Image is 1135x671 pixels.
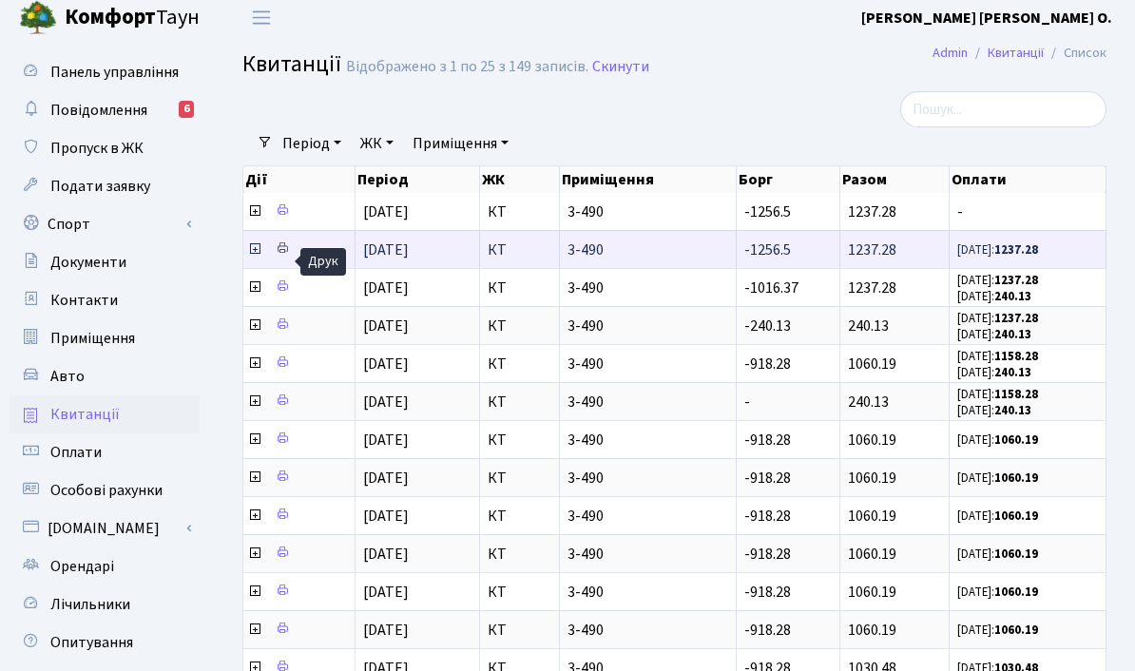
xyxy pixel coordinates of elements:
span: 1060.19 [848,354,896,374]
span: 1060.19 [848,582,896,603]
span: КТ [488,356,551,372]
a: Лічильники [10,585,200,623]
span: 1060.19 [848,620,896,641]
span: -240.13 [744,316,791,336]
span: 3-490 [567,623,728,638]
span: -1016.37 [744,278,798,298]
b: 240.13 [994,288,1031,305]
span: -918.28 [744,620,791,641]
span: 1060.19 [848,506,896,527]
span: КТ [488,546,551,562]
a: ЖК [353,127,401,160]
span: 3-490 [567,394,728,410]
button: Переключити навігацію [238,2,285,33]
span: [DATE] [363,354,409,374]
small: [DATE]: [957,402,1031,419]
a: Особові рахунки [10,471,200,509]
span: -1256.5 [744,240,791,260]
span: Подати заявку [50,176,150,197]
span: Таун [65,2,200,34]
a: Подати заявку [10,167,200,205]
span: КТ [488,242,551,258]
a: Документи [10,243,200,281]
small: [DATE]: [957,272,1038,289]
span: -918.28 [744,430,791,451]
small: [DATE]: [957,546,1038,563]
th: Разом [840,166,950,193]
small: [DATE]: [957,508,1038,525]
span: КТ [488,623,551,638]
span: [DATE] [363,278,409,298]
small: [DATE]: [957,584,1038,601]
span: -918.28 [744,354,791,374]
span: КТ [488,394,551,410]
b: 240.13 [994,326,1031,343]
a: Опитування [10,623,200,661]
span: Контакти [50,290,118,311]
a: Admin [933,43,968,63]
a: Спорт [10,205,200,243]
small: [DATE]: [957,364,1031,381]
span: 1060.19 [848,430,896,451]
span: Опитування [50,632,133,653]
a: [PERSON_NAME] [PERSON_NAME] О. [861,7,1112,29]
span: Пропуск в ЖК [50,138,144,159]
span: [DATE] [363,430,409,451]
span: -918.28 [744,582,791,603]
th: Оплати [950,166,1106,193]
span: 1060.19 [848,544,896,565]
div: Відображено з 1 по 25 з 149 записів. [346,58,588,76]
span: - [744,392,750,412]
small: [DATE]: [957,431,1038,449]
a: Авто [10,357,200,395]
a: Орендарі [10,547,200,585]
b: 1060.19 [994,470,1038,487]
a: Скинути [592,58,649,76]
span: Оплати [50,442,102,463]
a: Приміщення [405,127,516,160]
span: -918.28 [744,468,791,489]
span: КТ [488,204,551,220]
span: Лічильники [50,594,130,615]
b: 240.13 [994,402,1031,419]
span: КТ [488,318,551,334]
div: Друк [300,248,346,276]
input: Пошук... [900,91,1106,127]
span: 3-490 [567,318,728,334]
div: 6 [179,101,194,118]
span: 3-490 [567,432,728,448]
small: [DATE]: [957,470,1038,487]
span: КТ [488,432,551,448]
span: 3-490 [567,242,728,258]
li: Список [1044,43,1106,64]
small: [DATE]: [957,310,1038,327]
span: 240.13 [848,316,889,336]
th: ЖК [480,166,560,193]
span: 1237.28 [848,201,896,222]
span: КТ [488,470,551,486]
small: [DATE]: [957,386,1038,403]
b: 1060.19 [994,508,1038,525]
small: [DATE]: [957,348,1038,365]
small: [DATE]: [957,288,1031,305]
span: [DATE] [363,468,409,489]
span: [DATE] [363,392,409,412]
span: 1237.28 [848,240,896,260]
span: [DATE] [363,201,409,222]
span: 3-490 [567,470,728,486]
span: Приміщення [50,328,135,349]
span: Квитанції [50,404,120,425]
a: Пропуск в ЖК [10,129,200,167]
span: 1060.19 [848,468,896,489]
a: Повідомлення6 [10,91,200,129]
a: Оплати [10,433,200,471]
span: 3-490 [567,356,728,372]
span: 3-490 [567,280,728,296]
span: Повідомлення [50,100,147,121]
span: Документи [50,252,126,273]
b: [PERSON_NAME] [PERSON_NAME] О. [861,8,1112,29]
b: 1237.28 [994,272,1038,289]
span: КТ [488,508,551,524]
b: 1158.28 [994,386,1038,403]
span: Орендарі [50,556,114,577]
